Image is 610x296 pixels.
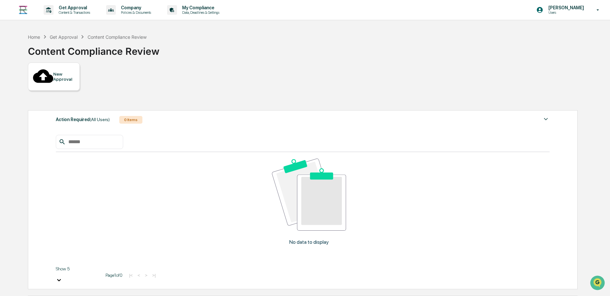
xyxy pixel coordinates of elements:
a: Powered byPylon [45,108,78,113]
div: Home [28,34,40,40]
img: No data [272,159,346,231]
img: logo [15,2,31,18]
p: Data, Deadlines & Settings [177,10,223,15]
span: Page 1 of 0 [106,273,123,278]
a: 🗄️Attestations [44,78,82,90]
button: >| [150,273,157,278]
div: 0 Items [119,116,142,124]
button: Start new chat [109,51,117,59]
div: We're available if you need us! [22,55,81,61]
div: 🔎 [6,94,12,99]
div: Start new chat [22,49,105,55]
img: caret [542,115,550,123]
p: Company [116,5,154,10]
a: 🖐️Preclearance [4,78,44,90]
p: Policies & Documents [116,10,154,15]
div: 🖐️ [6,81,12,86]
div: Content Compliance Review [88,34,147,40]
p: My Compliance [177,5,223,10]
p: Content & Transactions [54,10,93,15]
span: Pylon [64,109,78,113]
p: How can we help? [6,13,117,24]
div: Get Approval [50,34,78,40]
span: Attestations [53,81,80,87]
p: No data to display [289,239,329,245]
div: Content Compliance Review [28,40,159,57]
button: < [136,273,142,278]
div: New Approval [53,71,75,82]
span: Preclearance [13,81,41,87]
iframe: Open customer support [589,275,607,292]
a: 🔎Data Lookup [4,90,43,102]
span: (All Users) [90,117,110,122]
span: Data Lookup [13,93,40,99]
p: [PERSON_NAME] [543,5,587,10]
button: > [143,273,149,278]
div: 🗄️ [47,81,52,86]
p: Get Approval [54,5,93,10]
div: Action Required [56,115,110,124]
div: Show 5 [56,266,101,271]
img: 1746055101610-c473b297-6a78-478c-a979-82029cc54cd1 [6,49,18,61]
button: |< [127,273,135,278]
p: Users [543,10,587,15]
